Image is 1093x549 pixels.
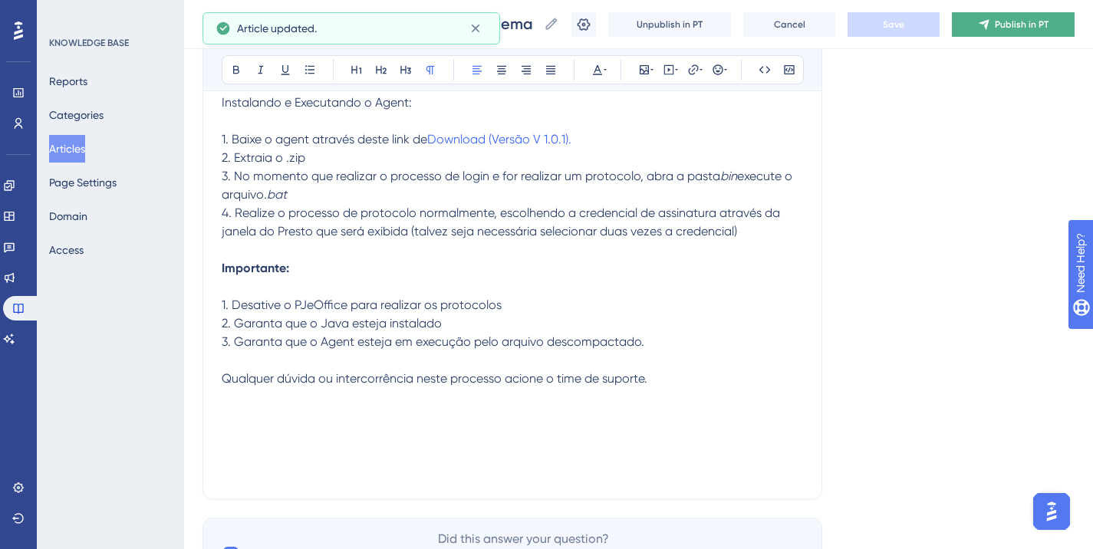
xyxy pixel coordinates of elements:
[222,316,442,330] span: 2. Garanta que o Java esteja instalado
[952,12,1075,37] button: Publish in PT
[883,18,904,31] span: Save
[222,205,783,238] span: 4. Realize o processo de protocolo normalmente, escolhendo a credencial de assinatura através da ...
[36,4,96,22] span: Need Help?
[49,236,84,264] button: Access
[49,169,117,196] button: Page Settings
[222,298,502,312] span: 1. Desative o PJeOffice para realizar os protocolos
[720,169,737,183] em: bin
[438,530,609,548] span: Did this answer your question?
[995,18,1049,31] span: Publish in PT
[237,19,317,38] span: Article updated.
[222,334,644,349] span: 3. Garanta que o Agent esteja em execução pelo arquivo descompactado.
[608,12,731,37] button: Unpublish in PT
[222,261,289,275] strong: Importante:
[222,95,412,110] span: Instalando e Executando o Agent:
[222,132,427,146] span: 1. Baixe o agent através deste link de
[49,101,104,129] button: Categories
[1029,488,1075,534] iframe: UserGuiding AI Assistant Launcher
[848,12,940,37] button: Save
[49,37,129,49] div: KNOWLEDGE BASE
[49,135,85,163] button: Articles
[637,18,703,31] span: Unpublish in PT
[222,371,647,386] span: Qualquer dúvida ou intercorrência neste processo acione o time de suporte.
[222,150,305,165] span: 2. Extraia o .zip
[743,12,835,37] button: Cancel
[49,202,87,230] button: Domain
[427,132,571,146] a: Download (Versão V 1.0.1).
[774,18,805,31] span: Cancel
[264,187,287,202] em: .bat
[49,67,87,95] button: Reports
[222,169,720,183] span: 3. No momento que realizar o processo de login e for realizar um protocolo, abra a pasta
